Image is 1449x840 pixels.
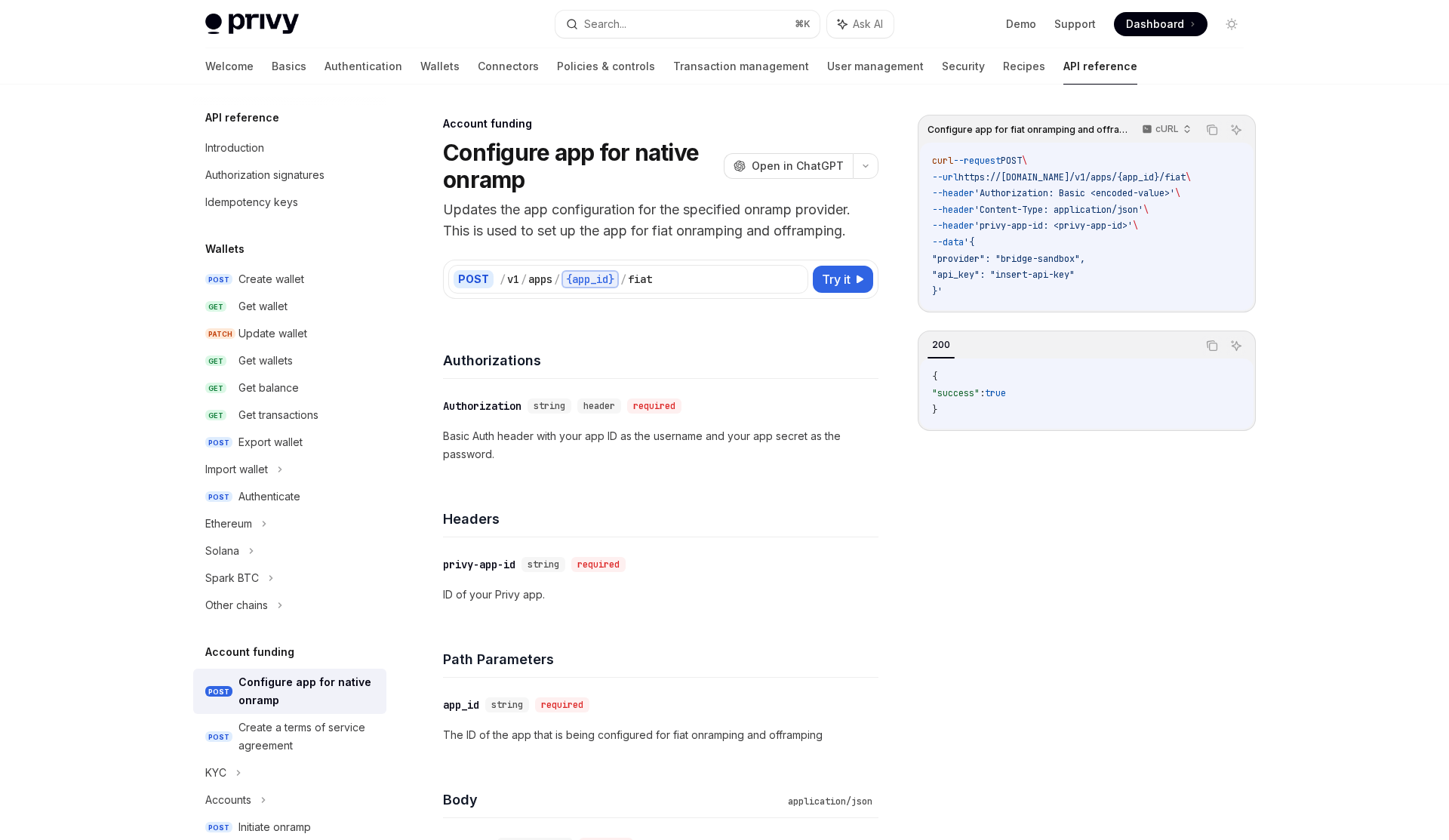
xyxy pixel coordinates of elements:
[584,15,626,33] div: Search...
[974,187,1175,199] span: 'Authorization: Basic <encoded-value>'
[1003,48,1045,85] a: Recipes
[554,272,560,287] div: /
[238,433,303,451] div: Export wallet
[443,789,782,810] h4: Body
[238,297,288,315] div: Get wallet
[1133,220,1138,232] span: \
[627,398,681,414] div: required
[958,171,1186,183] span: https://[DOMAIN_NAME]/v1/apps/{app_id}/fiat
[583,400,615,412] span: header
[443,509,878,529] h4: Headers
[932,155,953,167] span: curl
[932,269,1075,281] span: "api_key": "insert-api-key"
[985,387,1006,399] span: true
[205,460,268,478] div: Import wallet
[528,272,552,287] div: apps
[193,320,386,347] a: PATCHUpdate wallet
[205,596,268,614] div: Other chains
[193,189,386,216] a: Idempotency keys
[443,726,878,744] p: The ID of the app that is being configured for fiat onramping and offramping
[193,162,386,189] a: Authorization signatures
[964,236,974,248] span: '{
[932,253,1085,265] span: "provider": "bridge-sandbox",
[454,270,494,288] div: POST
[561,270,619,288] div: {app_id}
[1054,17,1096,32] a: Support
[238,488,300,506] div: Authenticate
[628,272,652,287] div: fiat
[205,274,232,285] span: POST
[193,714,386,759] a: POSTCreate a terms of service agreement
[205,731,232,743] span: POST
[932,187,974,199] span: --header
[443,697,479,712] div: app_id
[795,18,811,30] span: ⌘ K
[238,352,293,370] div: Get wallets
[1202,336,1222,355] button: Copy the contents from the code block
[507,272,519,287] div: v1
[193,402,386,429] a: GETGet transactions
[205,686,232,697] span: POST
[238,270,304,288] div: Create wallet
[205,109,279,127] h5: API reference
[205,791,251,809] div: Accounts
[500,272,506,287] div: /
[205,14,299,35] img: light logo
[1186,171,1191,183] span: \
[193,293,386,320] a: GETGet wallet
[932,387,980,399] span: "success"
[535,697,589,712] div: required
[827,11,894,38] button: Ask AI
[928,336,955,354] div: 200
[443,350,878,371] h4: Authorizations
[238,818,311,836] div: Initiate onramp
[193,669,386,714] a: POSTConfigure app for native onramp
[443,557,515,572] div: privy-app-id
[205,764,226,782] div: KYC
[205,240,245,258] h5: Wallets
[1114,12,1207,36] a: Dashboard
[205,410,226,421] span: GET
[557,48,655,85] a: Policies & controls
[205,643,294,661] h5: Account funding
[724,153,853,179] button: Open in ChatGPT
[491,699,523,711] span: string
[205,383,226,394] span: GET
[205,822,232,833] span: POST
[827,48,924,85] a: User management
[205,355,226,367] span: GET
[932,204,974,216] span: --header
[205,301,226,312] span: GET
[205,166,325,184] div: Authorization signatures
[932,371,937,383] span: {
[1202,120,1222,140] button: Copy the contents from the code block
[673,48,809,85] a: Transaction management
[478,48,539,85] a: Connectors
[205,48,254,85] a: Welcome
[205,437,232,448] span: POST
[932,404,937,416] span: }
[193,483,386,510] a: POSTAuthenticate
[238,406,318,424] div: Get transactions
[782,794,878,809] div: application/json
[205,569,259,587] div: Spark BTC
[620,272,626,287] div: /
[205,193,298,211] div: Idempotency keys
[443,427,878,463] p: Basic Auth header with your app ID as the username and your app secret as the password.
[974,220,1133,232] span: 'privy-app-id: <privy-app-id>'
[443,649,878,669] h4: Path Parameters
[443,586,878,604] p: ID of your Privy app.
[928,124,1128,136] span: Configure app for fiat onramping and offramping.
[813,266,873,293] button: Try it
[193,266,386,293] a: POSTCreate wallet
[942,48,985,85] a: Security
[932,220,974,232] span: --header
[238,379,299,397] div: Get balance
[1126,17,1184,32] span: Dashboard
[974,204,1143,216] span: 'Content-Type: application/json'
[932,236,964,248] span: --data
[443,398,521,414] div: Authorization
[238,325,307,343] div: Update wallet
[932,285,943,297] span: }'
[932,171,958,183] span: --url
